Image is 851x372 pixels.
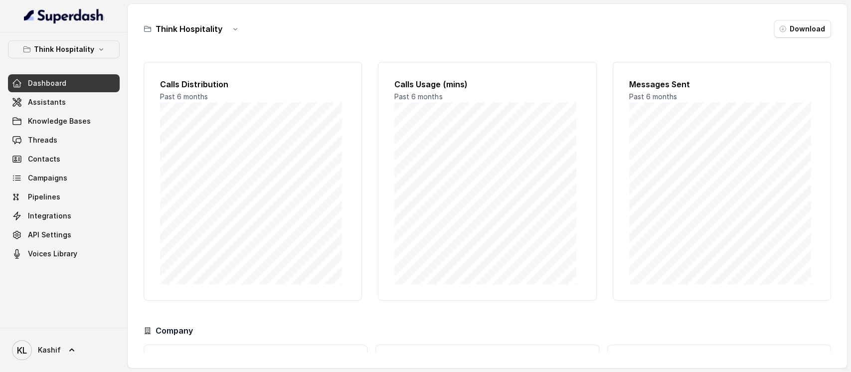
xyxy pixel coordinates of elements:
[8,226,120,244] a: API Settings
[8,207,120,225] a: Integrations
[8,112,120,130] a: Knowledge Bases
[156,23,222,35] h3: Think Hospitality
[8,245,120,263] a: Voices Library
[38,345,61,355] span: Kashif
[394,78,580,90] h2: Calls Usage (mins)
[28,78,66,88] span: Dashboard
[24,8,104,24] img: light.svg
[8,169,120,187] a: Campaigns
[160,92,208,101] span: Past 6 months
[8,74,120,92] a: Dashboard
[629,78,815,90] h2: Messages Sent
[28,211,71,221] span: Integrations
[8,188,120,206] a: Pipelines
[629,92,677,101] span: Past 6 months
[34,43,94,55] p: Think Hospitality
[774,20,831,38] button: Download
[28,97,66,107] span: Assistants
[17,345,27,356] text: KL
[160,78,345,90] h2: Calls Distribution
[8,93,120,111] a: Assistants
[28,249,77,259] span: Voices Library
[156,325,193,337] h3: Company
[28,116,91,126] span: Knowledge Bases
[394,92,442,101] span: Past 6 months
[8,150,120,168] a: Contacts
[8,40,120,58] button: Think Hospitality
[28,154,60,164] span: Contacts
[28,230,71,240] span: API Settings
[8,336,120,364] a: Kashif
[8,131,120,149] a: Threads
[28,135,57,145] span: Threads
[28,173,67,183] span: Campaigns
[28,192,60,202] span: Pipelines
